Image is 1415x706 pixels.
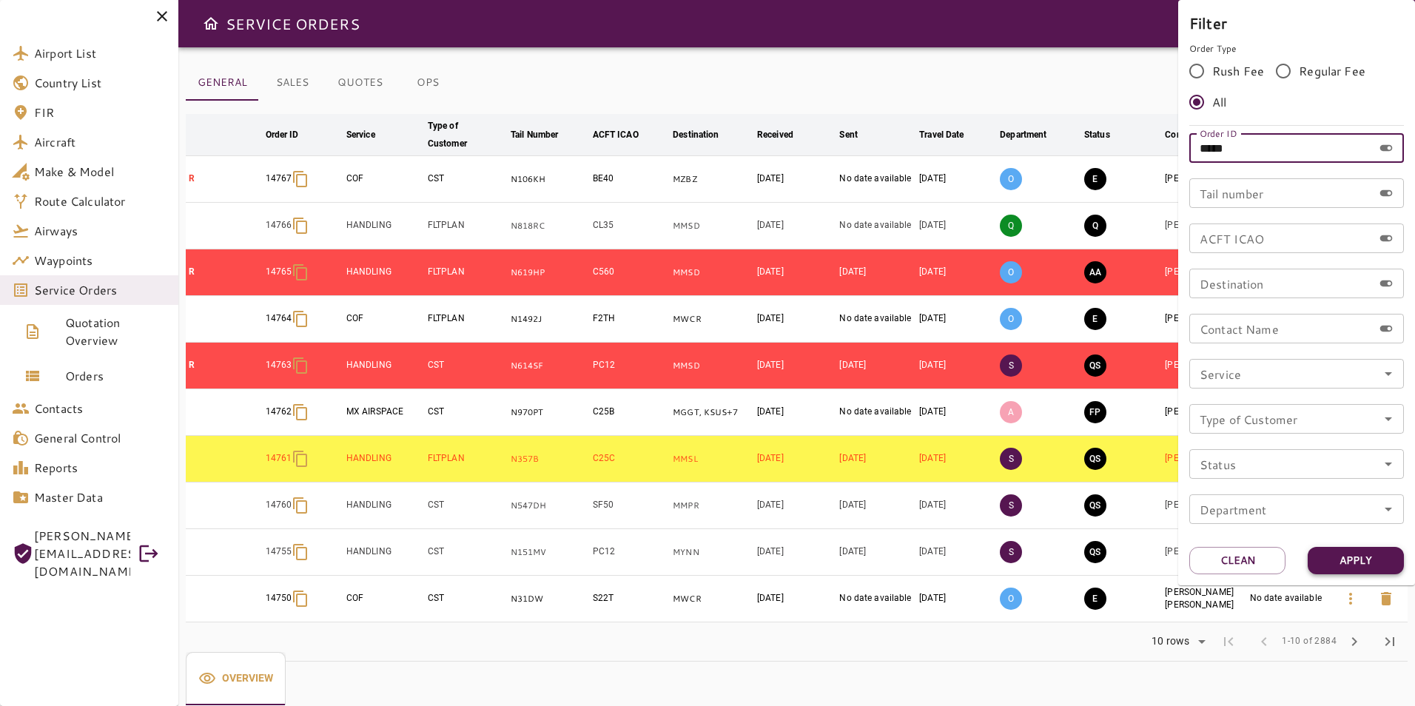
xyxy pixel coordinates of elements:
[1308,547,1404,574] button: Apply
[1378,409,1399,429] button: Open
[1189,547,1285,574] button: Clean
[1378,454,1399,474] button: Open
[1200,127,1237,139] label: Order ID
[1212,93,1226,111] span: All
[1189,11,1404,35] h6: Filter
[1299,62,1365,80] span: Regular Fee
[1189,42,1404,56] p: Order Type
[1189,56,1404,118] div: rushFeeOrder
[1378,363,1399,384] button: Open
[1212,62,1264,80] span: Rush Fee
[1378,499,1399,520] button: Open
